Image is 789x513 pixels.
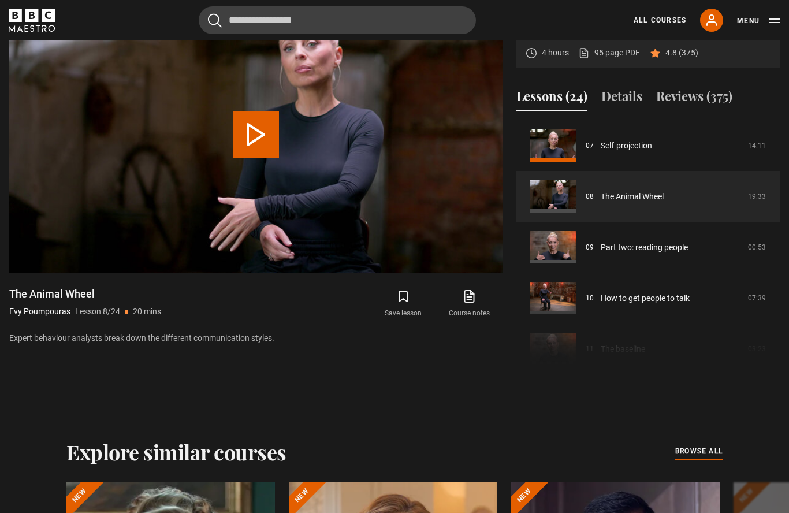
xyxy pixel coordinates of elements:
[737,15,780,27] button: Toggle navigation
[601,140,652,152] a: Self-projection
[578,47,640,59] a: 95 page PDF
[601,292,690,304] a: How to get people to talk
[516,87,587,111] button: Lessons (24)
[675,445,723,458] a: browse all
[656,87,732,111] button: Reviews (375)
[66,440,286,464] h2: Explore similar courses
[601,191,664,203] a: The Animal Wheel
[634,15,686,25] a: All Courses
[199,6,476,34] input: Search
[542,47,569,59] p: 4 hours
[9,306,70,318] p: Evy Poumpouras
[675,445,723,457] span: browse all
[233,111,279,158] button: Play Lesson The Animal Wheel
[370,287,436,321] button: Save lesson
[665,47,698,59] p: 4.8 (375)
[437,287,503,321] a: Course notes
[133,306,161,318] p: 20 mins
[208,13,222,28] button: Submit the search query
[9,287,161,301] h1: The Animal Wheel
[601,241,688,254] a: Part two: reading people
[9,9,55,32] svg: BBC Maestro
[9,332,503,344] p: Expert behaviour analysts break down the different communication styles.
[601,87,642,111] button: Details
[75,306,120,318] p: Lesson 8/24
